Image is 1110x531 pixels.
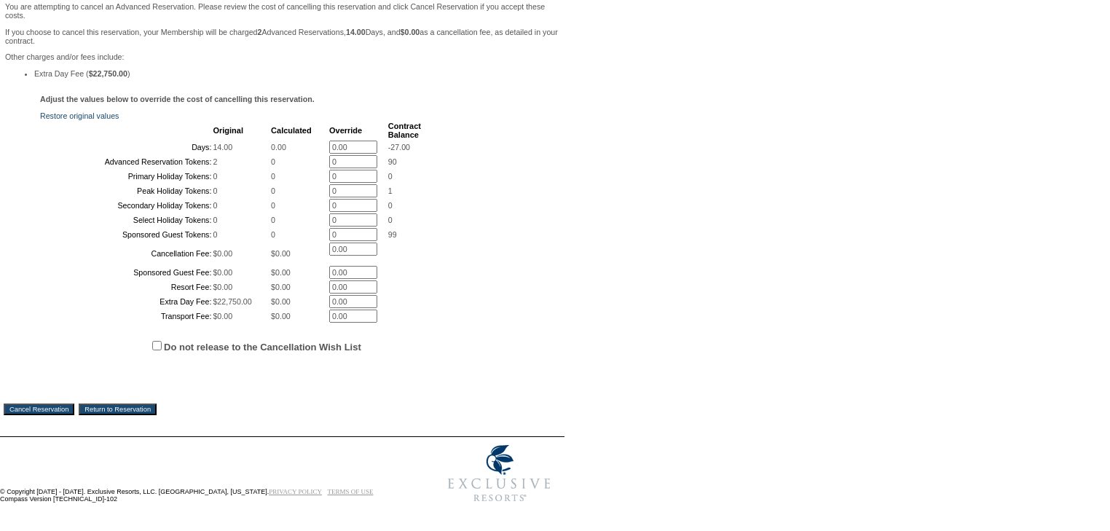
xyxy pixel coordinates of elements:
[5,28,559,45] p: If you choose to cancel this reservation, your Membership will be charged Advanced Reservations, ...
[271,126,312,135] b: Calculated
[40,95,315,103] b: Adjust the values below to override the cost of cancelling this reservation.
[271,312,291,320] span: $0.00
[271,249,291,258] span: $0.00
[271,216,275,224] span: 0
[213,216,217,224] span: 0
[271,283,291,291] span: $0.00
[434,437,564,510] img: Exclusive Resorts
[271,172,275,181] span: 0
[388,201,393,210] span: 0
[213,268,232,277] span: $0.00
[269,488,322,495] a: PRIVACY POLICY
[388,143,410,152] span: -27.00
[213,312,232,320] span: $0.00
[213,186,217,195] span: 0
[42,266,211,279] td: Sponsored Guest Fee:
[4,404,74,415] input: Cancel Reservation
[271,297,291,306] span: $0.00
[42,184,211,197] td: Peak Holiday Tokens:
[213,126,243,135] b: Original
[401,28,420,36] b: $0.00
[328,488,374,495] a: TERMS OF USE
[388,216,393,224] span: 0
[271,268,291,277] span: $0.00
[271,201,275,210] span: 0
[213,283,232,291] span: $0.00
[271,230,275,239] span: 0
[42,170,211,183] td: Primary Holiday Tokens:
[271,186,275,195] span: 0
[5,2,559,78] span: Other charges and/or fees include:
[388,157,397,166] span: 90
[42,295,211,308] td: Extra Day Fee:
[388,230,397,239] span: 99
[329,126,362,135] b: Override
[5,2,559,20] p: You are attempting to cancel an Advanced Reservation. Please review the cost of cancelling this r...
[213,297,251,306] span: $22,750.00
[89,69,127,78] b: $22,750.00
[388,172,393,181] span: 0
[42,228,211,241] td: Sponsored Guest Tokens:
[42,155,211,168] td: Advanced Reservation Tokens:
[213,201,217,210] span: 0
[213,230,217,239] span: 0
[40,111,119,120] a: Restore original values
[34,69,559,78] li: Extra Day Fee ( )
[42,141,211,154] td: Days:
[42,213,211,227] td: Select Holiday Tokens:
[271,143,286,152] span: 0.00
[271,157,275,166] span: 0
[42,310,211,323] td: Transport Fee:
[258,28,262,36] b: 2
[213,249,232,258] span: $0.00
[213,157,217,166] span: 2
[164,342,361,353] label: Do not release to the Cancellation Wish List
[388,122,421,139] b: Contract Balance
[42,199,211,212] td: Secondary Holiday Tokens:
[42,280,211,294] td: Resort Fee:
[346,28,366,36] b: 14.00
[388,186,393,195] span: 1
[79,404,157,415] input: Return to Reservation
[42,243,211,264] td: Cancellation Fee:
[213,143,232,152] span: 14.00
[213,172,217,181] span: 0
